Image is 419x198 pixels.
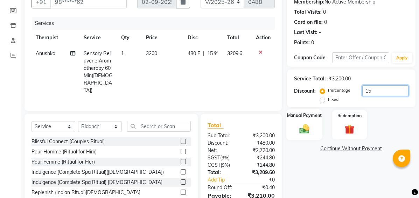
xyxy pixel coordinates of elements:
[32,158,95,166] div: Pour Femme (Ritual for Her)
[294,8,322,16] div: Total Visits:
[328,87,350,93] label: Percentage
[296,123,312,134] img: _cash.svg
[127,121,191,132] input: Search or Scan
[323,8,326,16] div: 0
[342,123,357,135] img: _gift.svg
[32,138,105,145] div: Blissful Connect (Couples Ritual)
[328,96,338,103] label: Fixed
[241,184,280,191] div: ₹0.40
[241,154,280,161] div: ₹244.80
[32,189,140,196] div: Replenish (Indian Ritual)[DEMOGRAPHIC_DATA]
[84,50,112,93] span: Sensory Rejuvene Aromatherapy 60 Min([DEMOGRAPHIC_DATA])
[227,50,242,57] span: 3209.6
[208,154,220,161] span: SGST
[294,75,326,82] div: Service Total:
[207,50,218,57] span: 15 %
[294,29,317,36] div: Last Visit:
[223,30,251,46] th: Total
[222,155,228,160] span: 9%
[294,39,310,46] div: Points:
[202,176,247,184] a: Add Tip
[287,112,322,119] label: Manual Payment
[202,154,241,161] div: ( )
[117,30,142,46] th: Qty
[202,147,241,154] div: Net:
[311,39,314,46] div: 0
[202,184,241,191] div: Round Off:
[146,50,157,57] span: 3200
[183,30,223,46] th: Disc
[241,169,280,176] div: ₹3,209.60
[241,147,280,154] div: ₹2,720.00
[202,169,241,176] div: Total:
[252,30,275,46] th: Action
[222,162,229,168] span: 9%
[337,113,362,119] label: Redemption
[121,50,124,57] span: 1
[188,50,200,57] span: 480 F
[294,54,332,61] div: Coupon Code
[202,161,241,169] div: ( )
[241,132,280,139] div: ₹3,200.00
[241,161,280,169] div: ₹244.80
[142,30,184,46] th: Price
[319,29,321,36] div: -
[32,17,280,30] div: Services
[202,132,241,139] div: Sub Total:
[36,50,55,57] span: Anushka
[288,145,414,152] a: Continue Without Payment
[294,19,323,26] div: Card on file:
[294,87,316,95] div: Discount:
[79,30,117,46] th: Service
[203,50,204,57] span: |
[208,162,221,168] span: CGST
[208,121,224,129] span: Total
[241,139,280,147] div: ₹480.00
[329,75,351,82] div: ₹3,200.00
[32,169,164,176] div: Indulgence (Complete Spa Ritual)([DEMOGRAPHIC_DATA])
[332,52,390,63] input: Enter Offer / Coupon Code
[202,139,241,147] div: Discount:
[247,176,280,184] div: ₹0
[324,19,327,26] div: 0
[392,53,412,63] button: Apply
[32,30,79,46] th: Therapist
[32,148,97,156] div: Pour Homme (Ritual for Him)
[32,179,162,186] div: Indulgence (Complete Spa Ritual) [DEMOGRAPHIC_DATA]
